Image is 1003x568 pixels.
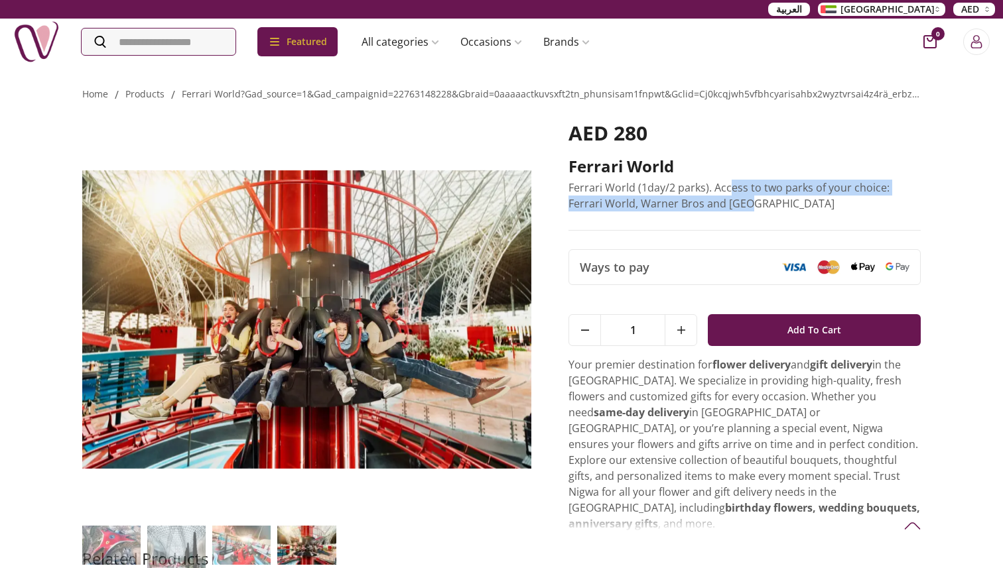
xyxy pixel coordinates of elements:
span: [GEOGRAPHIC_DATA] [840,3,935,16]
strong: gift delivery [810,357,872,372]
a: All categories [351,28,450,55]
strong: flower delivery [712,357,791,372]
img: Google Pay [886,262,909,272]
span: العربية [776,3,802,16]
a: Brands [533,28,600,55]
img: Mastercard [817,260,840,274]
button: Add To Cart [708,314,921,346]
a: Occasions [450,28,533,55]
strong: birthday flowers, wedding bouquets, anniversary gifts [568,500,920,531]
span: 1 [601,315,665,345]
img: Visa [782,262,806,272]
span: AED 280 [568,119,647,146]
img: Ferrari World [82,121,531,518]
span: Ways to pay [580,258,649,276]
a: Home [82,87,108,100]
input: Search [82,28,235,55]
button: cart-button [923,35,937,48]
span: 0 [931,27,945,40]
a: products [125,87,165,100]
strong: same-day delivery [594,405,689,420]
div: Featured [257,27,338,56]
img: Arabic_dztd3n.png [821,5,836,13]
span: Add To Cart [787,318,841,342]
img: arrow [904,518,921,534]
span: AED [961,3,979,16]
button: [GEOGRAPHIC_DATA] [818,3,945,16]
button: Login [963,28,990,55]
li: / [115,87,119,103]
li: / [171,87,175,103]
img: Ferrari World [212,526,271,565]
p: Your premier destination for and in the [GEOGRAPHIC_DATA]. We specialize in providing high-qualit... [568,357,921,532]
img: Ferrari World [82,526,141,565]
h2: Ferrari World [568,156,921,177]
p: Ferrari World (1day/2 parks). Access to two parks of your choice: Ferrari World, Warner Bros and ... [568,180,921,211]
img: Apple Pay [851,262,875,272]
img: Nigwa-uae-gifts [13,19,60,65]
button: AED [953,3,995,16]
img: Ferrari World [277,526,336,565]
